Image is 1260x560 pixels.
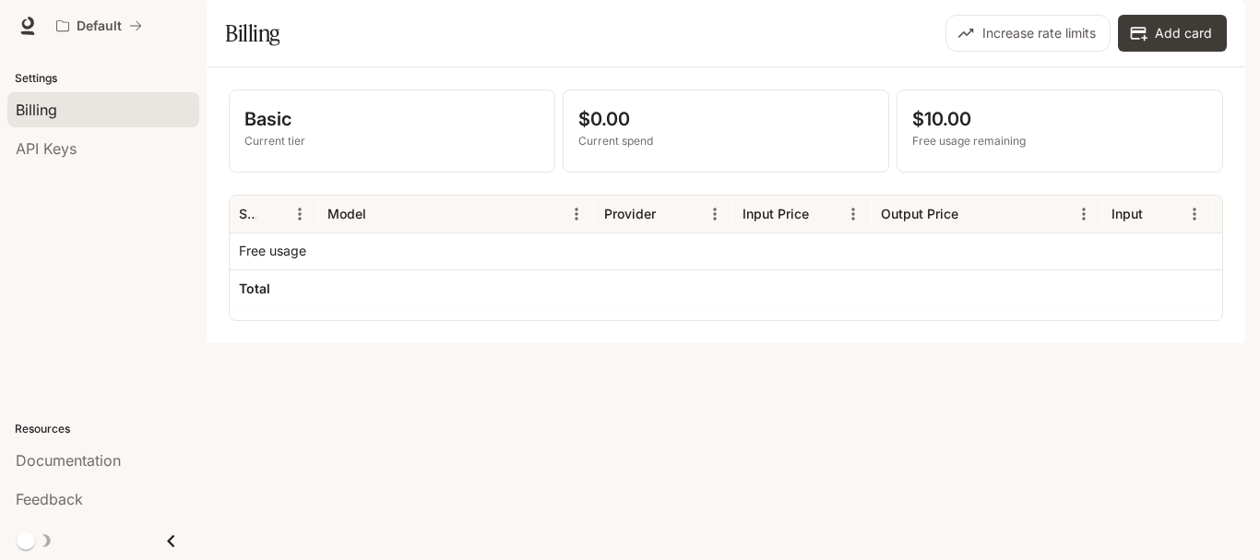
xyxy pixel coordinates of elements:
button: Sort [960,200,988,228]
p: $10.00 [912,105,1207,133]
p: Default [77,18,122,34]
div: Provider [604,206,656,221]
div: Output Price [881,206,958,221]
p: Free usage remaining [912,133,1207,149]
button: Menu [1181,200,1208,228]
button: Sort [258,200,286,228]
button: Sort [811,200,838,228]
button: Add card [1118,15,1227,52]
h6: Total [239,280,270,298]
h1: Billing [225,15,279,52]
p: $0.00 [578,105,874,133]
button: Menu [286,200,314,228]
button: Sort [1145,200,1172,228]
div: Service [239,206,256,221]
div: Input Price [743,206,809,221]
button: Increase rate limits [945,15,1111,52]
button: Sort [658,200,685,228]
p: Current tier [244,133,540,149]
button: All workspaces [48,7,150,44]
button: Menu [839,200,867,228]
button: Menu [1070,200,1098,228]
div: Input [1111,206,1143,221]
p: Current spend [578,133,874,149]
button: Menu [563,200,590,228]
p: Free usage [239,242,306,260]
p: Basic [244,105,540,133]
button: Sort [368,200,396,228]
button: Menu [701,200,729,228]
div: Model [327,206,366,221]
